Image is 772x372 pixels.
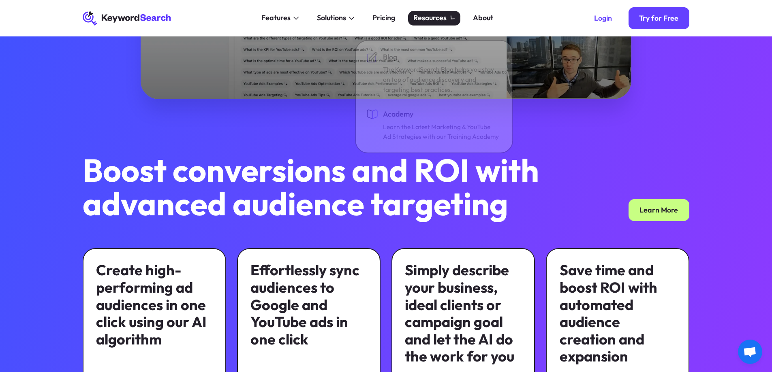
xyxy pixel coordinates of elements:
[583,7,623,29] a: Login
[468,11,499,26] a: About
[96,261,212,348] div: Create high-performing ad audiences in one click using our AI algorithm
[83,153,555,221] h2: Boost conversions and ROI with advanced audience targeting
[372,13,395,23] div: Pricing
[639,14,678,23] div: Try for Free
[413,13,447,23] div: Resources
[383,109,500,120] div: Academy
[361,46,507,100] a: BlogThe KeywordSearch Blog helps you stay on top of audience discovery and targeting best practices.
[355,40,513,153] nav: Resources
[361,103,507,147] a: AcademyLearn the Latest Marketing & YouTube Ad Strategies with our Training Academy
[383,51,500,62] div: Blog
[367,11,401,26] a: Pricing
[473,13,493,23] div: About
[629,7,690,29] a: Try for Free
[405,261,521,365] div: Simply describe your business, ideal clients or campaign goal and let the AI do the work for you
[629,199,690,221] a: Learn More
[250,261,367,348] div: Effortlessly sync audiences to Google and YouTube ads in one click
[317,13,346,23] div: Solutions
[594,14,612,23] div: Login
[261,13,291,23] div: Features
[738,340,762,364] a: Bate-papo aberto
[383,64,500,94] div: The KeywordSearch Blog helps you stay on top of audience discovery and targeting best practices.
[560,261,676,365] div: Save time and boost ROI with automated audience creation and expansion
[383,121,500,141] div: Learn the Latest Marketing & YouTube Ad Strategies with our Training Academy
